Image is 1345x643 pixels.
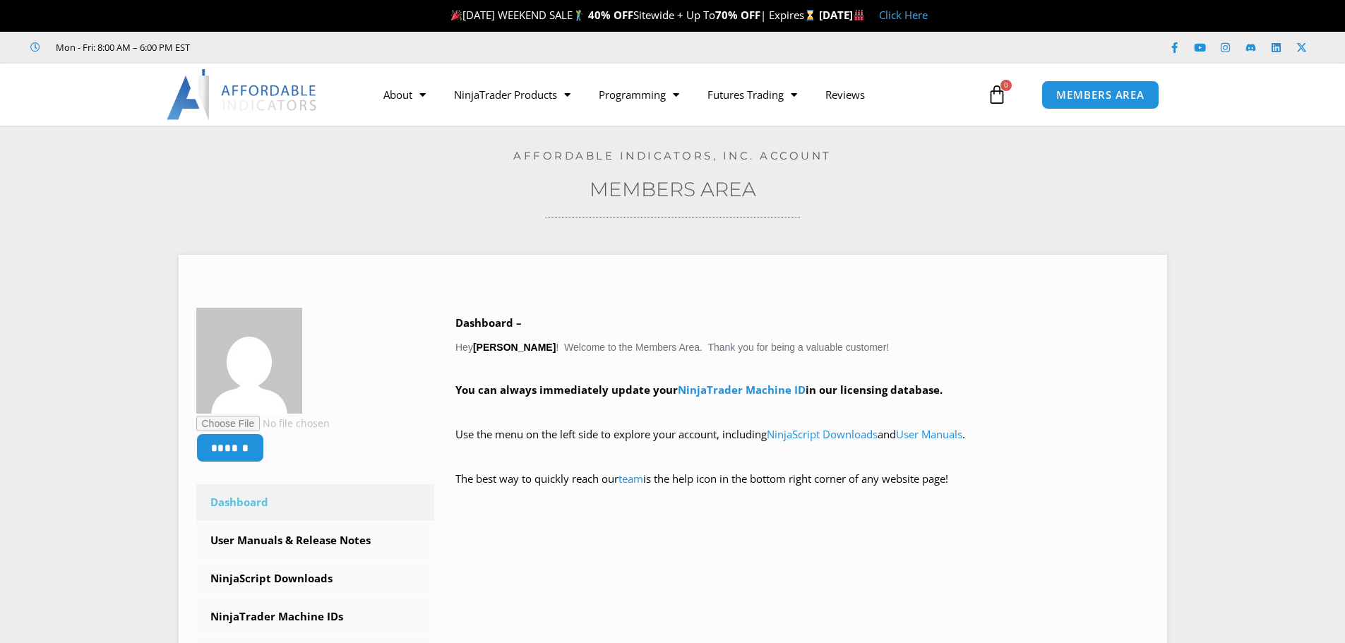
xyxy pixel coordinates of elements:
a: NinjaTrader Products [440,78,585,111]
a: User Manuals & Release Notes [196,522,435,559]
a: Members Area [590,177,756,201]
p: The best way to quickly reach our is the help icon in the bottom right corner of any website page! [455,469,1149,509]
a: Reviews [811,78,879,111]
a: MEMBERS AREA [1041,80,1159,109]
strong: [PERSON_NAME] [473,342,556,353]
a: Affordable Indicators, Inc. Account [513,149,832,162]
a: Click Here [879,8,928,22]
span: 0 [1000,80,1012,91]
a: NinjaTrader Machine ID [678,383,806,397]
a: 0 [966,74,1028,115]
nav: Menu [369,78,984,111]
img: LogoAI | Affordable Indicators – NinjaTrader [167,69,318,120]
img: 🎉 [451,10,462,20]
strong: [DATE] [819,8,865,22]
a: team [618,471,643,486]
span: [DATE] WEEKEND SALE Sitewide + Up To | Expires [448,8,818,22]
img: 🏭 [854,10,864,20]
img: ⌛ [805,10,815,20]
img: 8e7f2c743b704cb7672e391a7ec462e8dcf20de0750573648a35e0574dca9a8b [196,308,302,414]
div: Hey ! Welcome to the Members Area. Thank you for being a valuable customer! [455,313,1149,509]
a: NinjaScript Downloads [196,560,435,597]
a: User Manuals [896,427,962,441]
a: NinjaScript Downloads [767,427,878,441]
iframe: Customer reviews powered by Trustpilot [210,40,422,54]
strong: 70% OFF [715,8,760,22]
a: NinjaTrader Machine IDs [196,599,435,635]
strong: You can always immediately update your in our licensing database. [455,383,943,397]
a: Dashboard [196,484,435,521]
a: About [369,78,440,111]
span: MEMBERS AREA [1056,90,1144,100]
span: Mon - Fri: 8:00 AM – 6:00 PM EST [52,39,190,56]
b: Dashboard – [455,316,522,330]
strong: 40% OFF [588,8,633,22]
a: Programming [585,78,693,111]
a: Futures Trading [693,78,811,111]
img: 🏌️‍♂️ [573,10,584,20]
p: Use the menu on the left side to explore your account, including and . [455,425,1149,464]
